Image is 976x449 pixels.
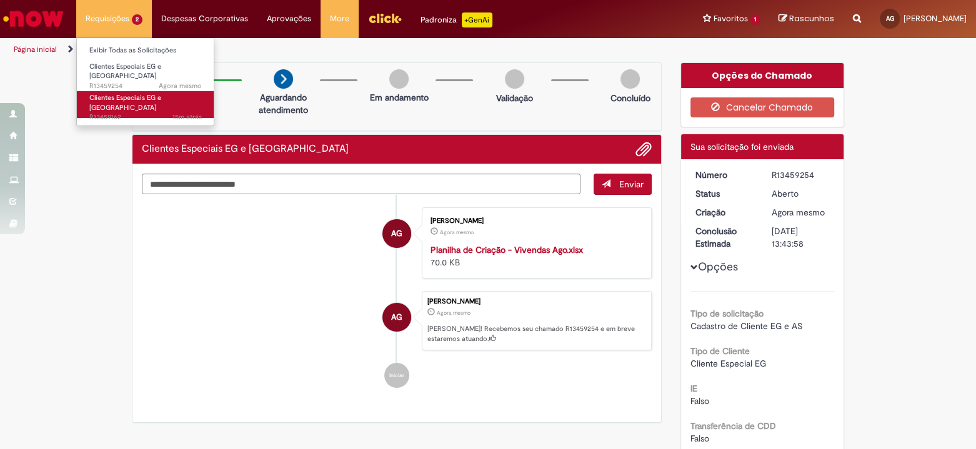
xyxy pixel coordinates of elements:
[431,217,639,225] div: [PERSON_NAME]
[389,69,409,89] img: img-circle-grey.png
[690,320,802,332] span: Cadastro de Cliente EG e AS
[161,12,248,25] span: Despesas Corporativas
[690,420,776,432] b: Transferência de CDD
[690,97,835,117] button: Cancelar Chamado
[159,81,202,91] time: 28/08/2025 16:44:01
[772,225,830,250] div: [DATE] 13:43:58
[391,219,402,249] span: AG
[594,174,652,195] button: Enviar
[9,38,641,61] ul: Trilhas de página
[431,244,583,255] a: Planilha de Criação - Vivendas Ago.xlsx
[267,12,311,25] span: Aprovações
[89,62,161,81] span: Clientes Especiais EG e [GEOGRAPHIC_DATA]
[77,91,214,118] a: Aberto R13459162 : Clientes Especiais EG e AS
[159,81,202,91] span: Agora mesmo
[142,174,580,195] textarea: Digite sua mensagem aqui...
[77,60,214,87] a: Aberto R13459254 : Clientes Especiais EG e AS
[368,9,402,27] img: click_logo_yellow_360x200.png
[440,229,474,236] span: Agora mesmo
[427,324,645,343] p: [PERSON_NAME]! Recebemos seu chamado R13459254 e em breve estaremos atuando.
[462,12,492,27] p: +GenAi
[14,44,57,54] a: Página inicial
[886,14,894,22] span: AG
[635,141,652,157] button: Adicionar anexos
[714,12,748,25] span: Favoritos
[505,69,524,89] img: img-circle-grey.png
[772,206,830,219] div: 28/08/2025 16:43:58
[391,302,402,332] span: AG
[427,298,645,305] div: [PERSON_NAME]
[686,206,763,219] dt: Criação
[253,91,314,116] p: Aguardando atendimento
[690,433,709,444] span: Falso
[690,358,766,369] span: Cliente Especial EG
[132,14,142,25] span: 2
[690,383,697,394] b: IE
[750,14,760,25] span: 1
[904,13,967,24] span: [PERSON_NAME]
[437,309,471,317] span: Agora mesmo
[421,12,492,27] div: Padroniza
[172,112,202,122] time: 28/08/2025 16:29:05
[789,12,834,24] span: Rascunhos
[142,144,349,155] h2: Clientes Especiais EG e AS Histórico de tíquete
[690,141,794,152] span: Sua solicitação foi enviada
[172,112,202,122] span: 15m atrás
[89,112,202,122] span: R13459162
[382,219,411,248] div: Anna Clara Ferreira Garcia
[89,81,202,91] span: R13459254
[772,169,830,181] div: R13459254
[690,308,764,319] b: Tipo de solicitação
[619,179,644,190] span: Enviar
[686,187,763,200] dt: Status
[382,303,411,332] div: Anna Clara Ferreira Garcia
[610,92,650,104] p: Concluído
[142,291,652,351] li: Anna Clara Ferreira Garcia
[431,244,639,269] div: 70.0 KB
[690,395,709,407] span: Falso
[76,37,214,126] ul: Requisições
[620,69,640,89] img: img-circle-grey.png
[496,92,533,104] p: Validação
[779,13,834,25] a: Rascunhos
[142,195,652,401] ul: Histórico de tíquete
[370,91,429,104] p: Em andamento
[440,229,474,236] time: 28/08/2025 16:43:50
[330,12,349,25] span: More
[686,169,763,181] dt: Número
[690,345,750,357] b: Tipo de Cliente
[437,309,471,317] time: 28/08/2025 16:43:58
[772,187,830,200] div: Aberto
[89,93,161,112] span: Clientes Especiais EG e [GEOGRAPHIC_DATA]
[681,63,844,88] div: Opções do Chamado
[274,69,293,89] img: arrow-next.png
[772,207,825,218] time: 28/08/2025 16:43:58
[77,44,214,57] a: Exibir Todas as Solicitações
[772,207,825,218] span: Agora mesmo
[1,6,66,31] img: ServiceNow
[686,225,763,250] dt: Conclusão Estimada
[86,12,129,25] span: Requisições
